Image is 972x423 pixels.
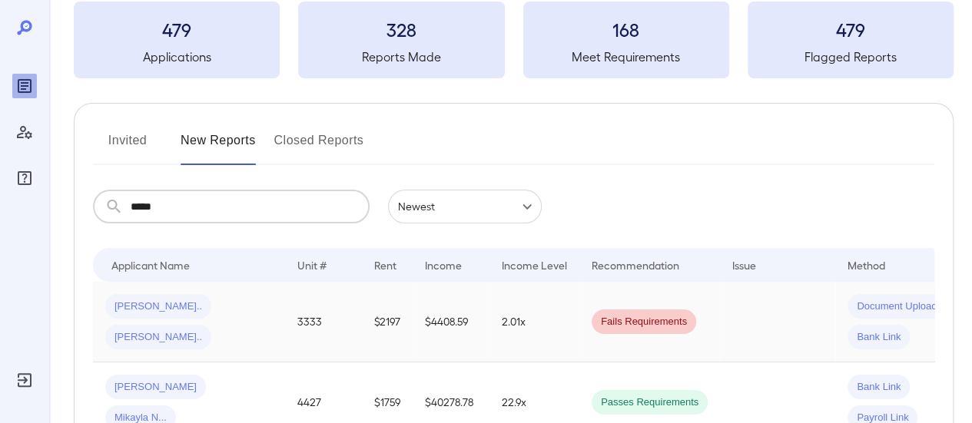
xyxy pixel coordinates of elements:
span: [PERSON_NAME].. [105,330,211,345]
td: 2.01x [489,282,579,362]
summary: 479Applications328Reports Made168Meet Requirements479Flagged Reports [74,2,954,78]
h3: 479 [74,17,280,41]
td: $2197 [362,282,413,362]
span: Fails Requirements [592,315,696,329]
div: Income [425,256,462,274]
h3: 168 [523,17,729,41]
div: Reports [12,74,37,98]
div: Applicant Name [111,256,190,274]
td: 3333 [285,282,362,362]
div: Newest [388,190,542,223]
h5: Applications [74,48,280,66]
h5: Meet Requirements [523,48,729,66]
span: Document Upload [848,299,946,314]
div: Unit # [297,256,327,274]
h3: 328 [298,17,504,41]
h5: Reports Made [298,48,504,66]
span: [PERSON_NAME] [105,380,206,395]
span: Bank Link [848,380,910,395]
button: Invited [93,128,162,165]
button: Closed Reports [274,128,364,165]
div: Method [848,256,885,274]
div: Recommendation [592,256,679,274]
div: Manage Users [12,120,37,144]
button: New Reports [181,128,256,165]
div: Issue [732,256,757,274]
div: Log Out [12,368,37,392]
span: Bank Link [848,330,910,345]
h3: 479 [748,17,954,41]
span: [PERSON_NAME].. [105,299,211,314]
h5: Flagged Reports [748,48,954,66]
td: $4408.59 [413,282,489,362]
div: Rent [374,256,399,274]
div: Income Level [502,256,567,274]
div: FAQ [12,166,37,190]
span: Passes Requirements [592,395,708,410]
